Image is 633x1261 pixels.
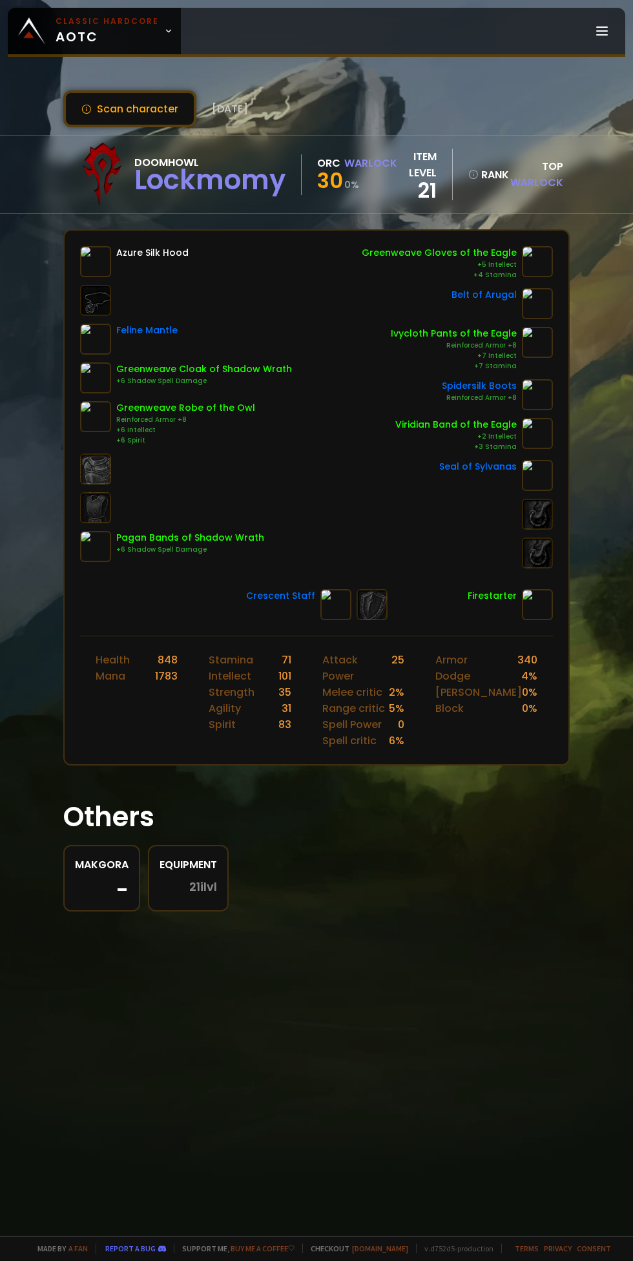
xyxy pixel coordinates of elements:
img: item-9797 [522,327,553,358]
div: Spell critic [322,733,377,749]
div: +2 Intellect [395,432,517,442]
div: 848 [158,652,178,668]
div: Spell Power [322,716,382,733]
div: +5 Intellect [362,260,517,270]
div: Pagan Bands of Shadow Wrath [116,531,264,545]
div: +6 Shadow Spell Damage [116,376,292,386]
div: Spirit [209,716,236,733]
img: item-6414 [522,460,553,491]
div: 0 % [522,700,537,716]
h1: Others [63,797,570,837]
div: rank [468,167,499,183]
span: Made by [30,1244,88,1253]
div: Health [96,652,130,668]
div: 6 % [389,733,404,749]
div: Firestarter [468,589,517,603]
img: item-8184 [522,589,553,620]
div: Intellect [209,668,251,684]
div: Greenweave Robe of the Owl [116,401,255,415]
small: Classic Hardcore [56,16,159,27]
div: Greenweave Cloak of Shadow Wrath [116,362,292,376]
div: 2 % [389,684,404,700]
div: 0 % [522,684,537,700]
div: 25 [391,652,404,684]
div: Block [435,700,464,716]
div: 340 [517,652,537,668]
div: Crescent Staff [246,589,315,603]
div: Reinforced Armor +8 [442,393,517,403]
div: Doomhowl [134,154,285,171]
div: Reinforced Armor +8 [116,415,255,425]
div: 35 [278,684,291,700]
div: Feline Mantle [116,324,178,337]
img: item-14160 [80,531,111,562]
div: Stamina [209,652,253,668]
a: [DOMAIN_NAME] [352,1244,408,1253]
div: 5 % [389,700,404,716]
div: Lockmomy [134,171,285,190]
div: Agility [209,700,241,716]
div: [PERSON_NAME] [435,684,522,700]
div: Ivycloth Pants of the Eagle [391,327,517,340]
a: a fan [68,1244,88,1253]
div: 0 [398,716,404,733]
a: Report a bug [105,1244,156,1253]
div: 31 [282,700,291,716]
div: Seal of Sylvanas [439,460,517,474]
img: item-9770 [80,362,111,393]
div: Equipment [160,857,217,873]
img: item-6505 [320,589,351,620]
a: Makgora- [63,845,140,912]
span: 21 ilvl [189,881,217,893]
div: +4 Stamina [362,270,517,280]
img: item-4320 [522,379,553,410]
small: 0 % [344,178,359,191]
div: 21 [397,181,437,200]
a: Consent [577,1244,611,1253]
a: Privacy [544,1244,572,1253]
div: Mana [96,668,125,684]
div: Makgora [75,857,129,873]
span: Checkout [302,1244,408,1253]
a: Equipment21ilvl [148,845,229,912]
div: Warlock [344,155,397,171]
div: 83 [278,716,291,733]
div: Melee critic [322,684,382,700]
div: +6 Intellect [116,425,255,435]
div: +7 Stamina [391,361,517,371]
a: Terms [515,1244,539,1253]
img: item-9773 [80,401,111,432]
div: +7 Intellect [391,351,517,361]
span: 30 [317,166,343,195]
div: +6 Spirit [116,435,255,446]
div: Greenweave Gloves of the Eagle [362,246,517,260]
div: Range critic [322,700,385,716]
div: Viridian Band of the Eagle [395,418,517,432]
span: [DATE] [212,101,248,117]
div: 71 [282,652,291,668]
div: Dodge [435,668,470,684]
div: Attack Power [322,652,391,684]
div: 4 % [521,668,537,684]
img: item-9771 [522,246,553,277]
div: Azure Silk Hood [116,246,189,260]
div: Belt of Arugal [451,288,517,302]
div: +3 Stamina [395,442,517,452]
img: item-3748 [80,324,111,355]
span: v. d752d5 - production [416,1244,493,1253]
button: Scan character [63,90,196,127]
a: Classic HardcoreAOTC [8,8,181,54]
div: Reinforced Armor +8 [391,340,517,351]
span: AOTC [56,16,159,47]
span: Support me, [174,1244,295,1253]
span: Warlock [510,175,563,190]
div: 101 [278,668,291,684]
div: Strength [209,684,254,700]
div: Orc [317,155,340,171]
div: item level [397,149,437,181]
img: item-11982 [522,418,553,449]
div: +6 Shadow Spell Damage [116,545,264,555]
div: 1783 [155,668,178,684]
a: Buy me a coffee [231,1244,295,1253]
img: item-6392 [522,288,553,319]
